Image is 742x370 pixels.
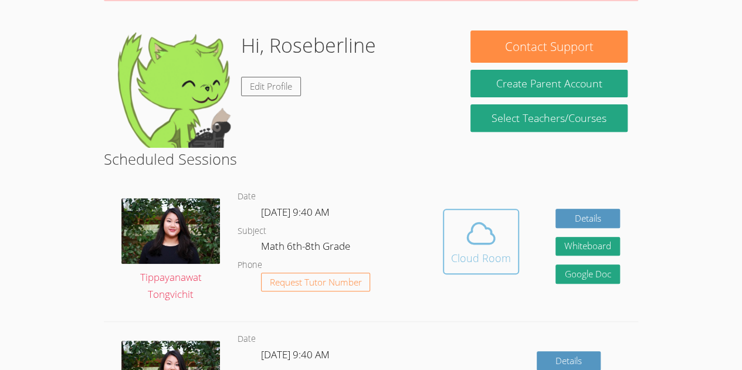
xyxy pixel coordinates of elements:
[555,209,620,228] a: Details
[261,205,330,219] span: [DATE] 9:40 AM
[238,224,266,239] dt: Subject
[451,250,511,266] div: Cloud Room
[470,70,627,97] button: Create Parent Account
[241,30,376,60] h1: Hi, Roseberline
[470,30,627,63] button: Contact Support
[555,237,620,256] button: Whiteboard
[261,238,353,258] dd: Math 6th-8th Grade
[121,198,220,303] a: Tippayanawat Tongvichit
[470,104,627,132] a: Select Teachers/Courses
[261,348,330,361] span: [DATE] 9:40 AM
[443,209,519,274] button: Cloud Room
[555,264,620,284] a: Google Doc
[270,278,362,287] span: Request Tutor Number
[238,258,262,273] dt: Phone
[238,332,256,347] dt: Date
[104,148,638,170] h2: Scheduled Sessions
[238,189,256,204] dt: Date
[261,273,371,292] button: Request Tutor Number
[241,77,301,96] a: Edit Profile
[114,30,232,148] img: default.png
[121,198,220,264] img: IMG_0561.jpeg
